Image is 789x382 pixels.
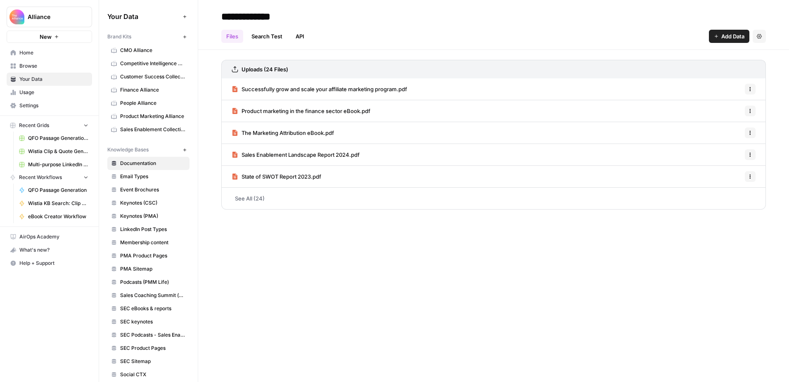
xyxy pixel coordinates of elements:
[15,197,92,210] a: Wistia KB Search: Clip & Takeaway Generator
[19,259,88,267] span: Help + Support
[232,78,407,100] a: Successfully grow and scale your affiliate marketing program.pdf
[721,32,744,40] span: Add Data
[19,62,88,70] span: Browse
[107,70,190,83] a: Customer Success Collective
[9,9,24,24] img: Alliance Logo
[120,252,186,259] span: PMA Product Pages
[120,199,186,207] span: Keynotes (CSC)
[19,122,49,129] span: Recent Grids
[107,146,149,153] span: Knowledge Bases
[120,47,186,54] span: CMO Alliance
[120,99,186,107] span: People Alliance
[120,126,186,133] span: Sales Enablement Collective
[120,173,186,180] span: Email Types
[120,113,186,120] span: Product Marketing Alliance
[232,100,370,122] a: Product marketing in the finance sector eBook.pdf
[15,132,92,145] a: QFO Passage Generation Grid (PMA)
[120,278,186,286] span: Podcasts (PMM Life)
[107,223,190,236] a: LinkedIn Post Types
[40,33,52,41] span: New
[28,186,88,194] span: QFO Passage Generation
[107,289,190,302] a: Sales Coaching Summit (eBook test)
[107,196,190,210] a: Keynotes (CSC)
[107,315,190,328] a: SEC keynotes
[107,83,190,97] a: Finance Alliance
[7,7,92,27] button: Workspace: Alliance
[15,158,92,171] a: Multi-purpose LinkedIn Workflow Grid
[120,344,186,352] span: SEC Product Pages
[7,171,92,184] button: Recent Workflows
[107,368,190,381] a: Social CTX
[107,262,190,276] a: PMA Sitemap
[232,60,288,78] a: Uploads (24 Files)
[107,342,190,355] a: SEC Product Pages
[291,30,309,43] a: API
[15,210,92,223] a: eBook Creator Workflow
[28,161,88,168] span: Multi-purpose LinkedIn Workflow Grid
[7,31,92,43] button: New
[19,233,88,241] span: AirOps Academy
[120,73,186,80] span: Customer Success Collective
[120,331,186,339] span: SEC Podcasts - Sales Enablement Innovation
[107,170,190,183] a: Email Types
[107,302,190,315] a: SEC eBooks & reports
[7,119,92,132] button: Recent Grids
[232,144,360,165] a: Sales Enablement Landscape Report 2024.pdf
[7,243,92,257] button: What's new?
[28,148,88,155] span: Wistia Clip & Quote Generator
[28,134,88,142] span: QFO Passage Generation Grid (PMA)
[28,13,78,21] span: Alliance
[221,30,243,43] a: Files
[120,86,186,94] span: Finance Alliance
[120,265,186,273] span: PMA Sitemap
[120,305,186,312] span: SEC eBooks & reports
[107,57,190,70] a: Competitive Intelligence Alliance
[107,12,180,21] span: Your Data
[107,110,190,123] a: Product Marketing Alliance
[709,30,749,43] button: Add Data
[19,102,88,109] span: Settings
[107,97,190,110] a: People Alliance
[28,213,88,220] span: eBook Creator Workflow
[19,75,88,83] span: Your Data
[120,226,186,233] span: LinkedIn Post Types
[107,33,131,40] span: Brand Kits
[19,49,88,57] span: Home
[7,244,92,256] div: What's new?
[221,188,766,209] a: See All (24)
[120,186,186,193] span: Event Brochures
[7,59,92,73] a: Browse
[107,157,190,170] a: Documentation
[120,371,186,378] span: Social CTX
[120,212,186,220] span: Keynotes (PMA)
[120,239,186,246] span: Membership content
[7,257,92,270] button: Help + Support
[242,172,321,181] span: State of SWOT Report 2023.pdf
[242,107,370,115] span: Product marketing in the finance sector eBook.pdf
[232,166,321,187] a: State of SWOT Report 2023.pdf
[107,123,190,136] a: Sales Enablement Collective
[246,30,287,43] a: Search Test
[242,151,360,159] span: Sales Enablement Landscape Report 2024.pdf
[232,122,334,144] a: The Marketing Attribution eBook.pdf
[107,236,190,249] a: Membership content
[120,318,186,325] span: SEC keynotes
[120,292,186,299] span: Sales Coaching Summit (eBook test)
[107,210,190,223] a: Keynotes (PMA)
[19,174,62,181] span: Recent Workflows
[107,276,190,289] a: Podcasts (PMM Life)
[107,183,190,196] a: Event Brochures
[7,86,92,99] a: Usage
[242,65,288,73] h3: Uploads (24 Files)
[7,230,92,243] a: AirOps Academy
[120,60,186,67] span: Competitive Intelligence Alliance
[107,328,190,342] a: SEC Podcasts - Sales Enablement Innovation
[7,99,92,112] a: Settings
[107,355,190,368] a: SEC Sitemap
[15,145,92,158] a: Wistia Clip & Quote Generator
[242,85,407,93] span: Successfully grow and scale your affiliate marketing program.pdf
[242,129,334,137] span: The Marketing Attribution eBook.pdf
[19,89,88,96] span: Usage
[7,46,92,59] a: Home
[7,73,92,86] a: Your Data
